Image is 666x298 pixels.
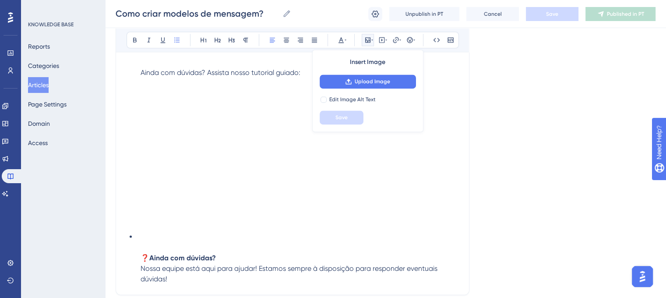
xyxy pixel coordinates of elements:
[607,11,644,18] span: Published in PT
[28,116,50,131] button: Domain
[355,78,390,85] span: Upload Image
[28,39,50,54] button: Reports
[149,253,216,262] strong: Ainda com dúvidas?
[405,11,443,18] span: Unpublish in PT
[320,110,363,124] button: Save
[389,7,459,21] button: Unpublish in PT
[466,7,519,21] button: Cancel
[585,7,655,21] button: Published in PT
[329,96,376,103] span: Edit Image Alt Text
[28,21,74,28] div: KNOWLEDGE BASE
[546,11,558,18] span: Save
[526,7,578,21] button: Save
[350,57,385,67] span: Insert Image
[141,264,439,283] span: Nossa equipe está aqui para ajudar! Estamos sempre à disposição para responder eventuais dúvidas!
[141,253,149,262] span: ❓
[141,68,300,77] span: Ainda com dúvidas? Assista nosso tutorial guiado:
[21,2,55,13] span: Need Help?
[28,96,67,112] button: Page Settings
[28,58,59,74] button: Categories
[320,74,416,89] button: Upload Image
[484,11,502,18] span: Cancel
[28,135,48,151] button: Access
[335,114,348,121] span: Save
[28,77,49,93] button: Articles
[629,263,655,290] iframe: UserGuiding AI Assistant Launcher
[116,7,279,20] input: Article Name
